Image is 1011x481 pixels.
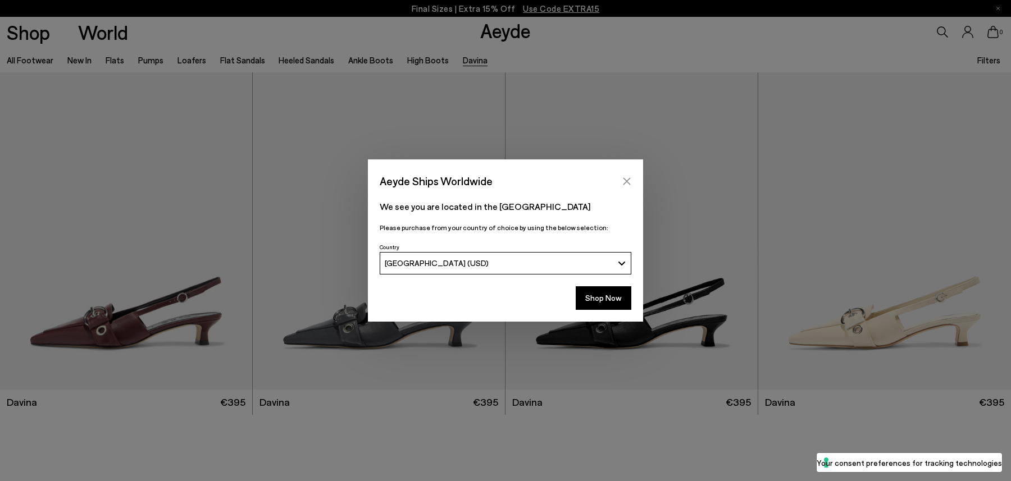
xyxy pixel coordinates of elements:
span: [GEOGRAPHIC_DATA] (USD) [385,258,489,268]
p: Please purchase from your country of choice by using the below selection: [380,222,631,233]
span: Aeyde Ships Worldwide [380,171,493,191]
label: Your consent preferences for tracking technologies [817,457,1002,469]
button: Close [618,173,635,190]
p: We see you are located in the [GEOGRAPHIC_DATA] [380,200,631,213]
button: Shop Now [576,286,631,310]
button: Your consent preferences for tracking technologies [817,453,1002,472]
span: Country [380,244,399,250]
